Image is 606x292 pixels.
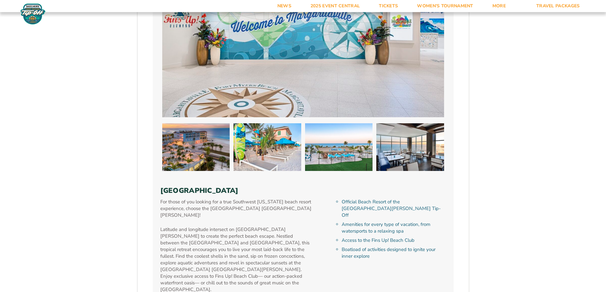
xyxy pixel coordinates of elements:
li: Access to the Fins Up! Beach Club [342,237,446,244]
li: Boatload of activities designed to ignite your inner explore [342,246,446,260]
h3: [GEOGRAPHIC_DATA] [160,187,446,195]
img: Margaritaville Beach Resort (2025 BEACH) [305,123,373,171]
img: Margaritaville Beach Resort (2025 BEACH) [162,123,230,171]
p: For those of you looking for a true Southwest [US_STATE] beach resort experience, choose the [GEO... [160,199,313,219]
li: Amenities for every type of vacation, from watersports to a relaxing spa [342,221,446,234]
img: Margaritaville Beach Resort (2025 BEACH) [233,123,301,171]
img: Fort Myers Tip-Off [19,3,47,25]
img: Margaritaville Beach Resort (2025 BEACH) [376,123,444,171]
li: Official Beach Resort of the [GEOGRAPHIC_DATA][PERSON_NAME] Tip-Off [342,199,446,219]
